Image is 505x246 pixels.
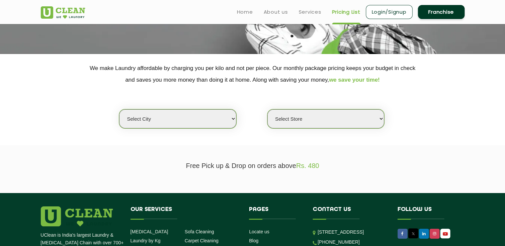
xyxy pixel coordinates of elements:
[264,8,288,16] a: About us
[131,206,239,219] h4: Our Services
[313,206,388,219] h4: Contact us
[249,229,269,234] a: Locate us
[131,238,161,243] a: Laundry by Kg
[296,162,319,169] span: Rs. 480
[185,229,214,234] a: Sofa Cleaning
[332,8,360,16] a: Pricing List
[185,238,218,243] a: Carpet Cleaning
[249,238,258,243] a: Blog
[398,206,456,219] h4: Follow us
[131,229,168,234] a: [MEDICAL_DATA]
[237,8,253,16] a: Home
[318,239,360,245] a: [PHONE_NUMBER]
[318,228,388,236] p: [STREET_ADDRESS]
[249,206,303,219] h4: Pages
[41,162,465,170] p: Free Pick up & Drop on orders above
[41,206,113,226] img: logo.png
[366,5,413,19] a: Login/Signup
[441,230,450,237] img: UClean Laundry and Dry Cleaning
[41,6,85,19] img: UClean Laundry and Dry Cleaning
[41,62,465,86] p: We make Laundry affordable by charging you per kilo and not per piece. Our monthly package pricin...
[329,77,380,83] span: we save your time!
[418,5,465,19] a: Franchise
[299,8,321,16] a: Services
